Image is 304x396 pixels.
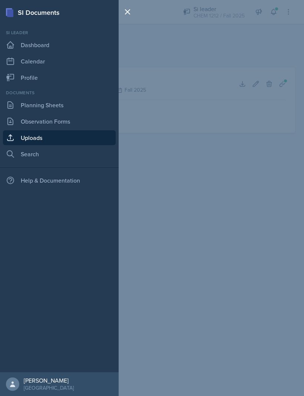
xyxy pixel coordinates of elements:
div: Si leader [3,29,116,36]
a: Planning Sheets [3,98,116,112]
a: Search [3,147,116,161]
div: [PERSON_NAME] [24,377,74,384]
div: Documents [3,89,116,96]
div: [GEOGRAPHIC_DATA] [24,384,74,392]
a: Profile [3,70,116,85]
a: Observation Forms [3,114,116,129]
a: Uploads [3,130,116,145]
div: Help & Documentation [3,173,116,188]
a: Calendar [3,54,116,69]
a: Dashboard [3,37,116,52]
